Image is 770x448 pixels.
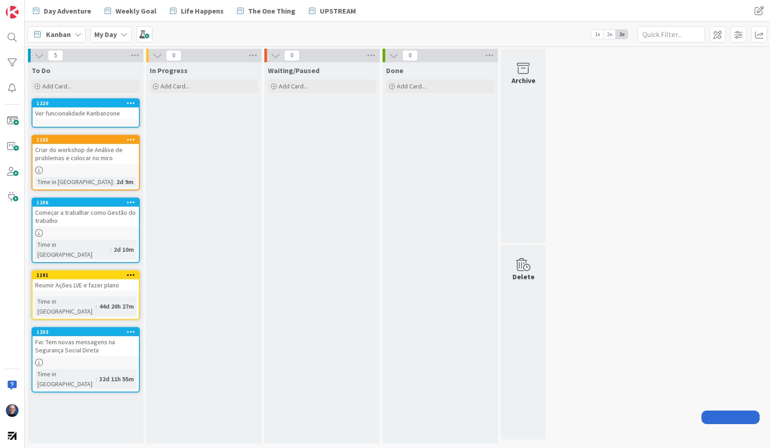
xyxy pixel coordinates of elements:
span: Waiting/Paused [268,66,319,75]
div: 1105 [37,137,139,143]
div: Time in [GEOGRAPHIC_DATA] [35,369,96,389]
span: The One Thing [248,5,295,16]
span: Done [386,66,403,75]
div: 2d 10m [111,245,136,254]
a: 1206Começar a trabalhar como Gestão do trabalhoTime in [GEOGRAPHIC_DATA]:2d 10m [32,198,140,263]
a: Weekly Goal [99,3,162,19]
div: 1206 [32,199,139,207]
span: UPSTREAM [320,5,356,16]
div: 1105Criar do workshop de Análise de problemas e colocar no miro [32,136,139,164]
img: Visit kanbanzone.com [6,6,18,18]
span: Add Card... [161,82,189,90]
div: 1191 [32,271,139,279]
span: In Progress [150,66,188,75]
div: Reumir Ações LVE e fazer plano [32,279,139,291]
div: 1206 [37,199,139,206]
span: 2x [604,30,616,39]
a: The One Thing [232,3,301,19]
span: 1x [591,30,604,39]
div: 1220Ver funcionalidade Kanbanzone [32,99,139,119]
div: 1220 [37,100,139,106]
div: Time in [GEOGRAPHIC_DATA] [35,177,113,187]
div: Archive [512,75,535,86]
div: Ver funcionalidade Kanbanzone [32,107,139,119]
div: Criar do workshop de Análise de problemas e colocar no miro [32,144,139,164]
span: Kanban [46,29,71,40]
a: 1203Fw: Tem novas mensagens na Segurança Social DiretaTime in [GEOGRAPHIC_DATA]:32d 11h 55m [32,327,140,393]
div: Time in [GEOGRAPHIC_DATA] [35,296,96,316]
a: 1191Reumir Ações LVE e fazer planoTime in [GEOGRAPHIC_DATA]:44d 20h 27m [32,270,140,320]
span: To Do [32,66,51,75]
input: Quick Filter... [637,26,705,42]
span: Add Card... [279,82,308,90]
span: Life Happens [181,5,224,16]
span: Weekly Goal [115,5,157,16]
span: 3x [616,30,628,39]
div: Time in [GEOGRAPHIC_DATA] [35,240,110,259]
div: Delete [512,271,535,282]
img: Fg [6,404,18,417]
div: Fw: Tem novas mensagens na Segurança Social Direta [32,336,139,356]
div: 1105 [32,136,139,144]
a: 1105Criar do workshop de Análise de problemas e colocar no miroTime in [GEOGRAPHIC_DATA]:2d 9m [32,135,140,190]
b: My Day [94,30,117,39]
div: 1203 [37,329,139,335]
a: 1220Ver funcionalidade Kanbanzone [32,98,140,128]
span: 0 [284,50,300,61]
span: Day Adventure [44,5,91,16]
span: : [110,245,111,254]
div: 32d 11h 55m [97,374,136,384]
div: 1220 [32,99,139,107]
a: UPSTREAM [304,3,361,19]
div: 1191Reumir Ações LVE e fazer plano [32,271,139,291]
div: 1203 [32,328,139,336]
a: Day Adventure [28,3,97,19]
span: Add Card... [42,82,71,90]
div: 2d 9m [114,177,136,187]
div: 1203Fw: Tem novas mensagens na Segurança Social Direta [32,328,139,356]
span: Add Card... [397,82,426,90]
span: : [96,301,97,311]
div: 44d 20h 27m [97,301,136,311]
a: Life Happens [165,3,229,19]
span: 0 [166,50,181,61]
span: : [96,374,97,384]
span: : [113,177,114,187]
div: 1191 [37,272,139,278]
div: 1206Começar a trabalhar como Gestão do trabalho [32,199,139,226]
img: avatar [6,430,18,442]
span: 0 [402,50,418,61]
div: Começar a trabalhar como Gestão do trabalho [32,207,139,226]
span: 5 [48,50,63,61]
